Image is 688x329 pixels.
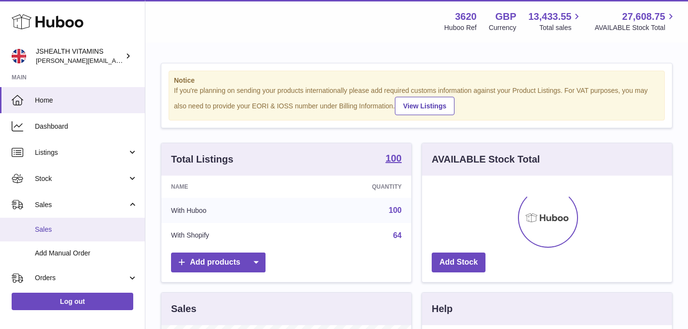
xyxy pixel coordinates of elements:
[622,10,665,23] span: 27,608.75
[539,23,582,32] span: Total sales
[395,97,454,115] a: View Listings
[35,273,127,283] span: Orders
[495,10,516,23] strong: GBP
[12,49,26,63] img: francesca@jshealthvitamins.com
[161,176,296,198] th: Name
[35,174,127,183] span: Stock
[528,10,571,23] span: 13,433.55
[161,223,296,248] td: With Shopify
[174,86,659,115] div: If you're planning on sending your products internationally please add required customs informati...
[444,23,477,32] div: Huboo Ref
[174,76,659,85] strong: Notice
[171,253,266,272] a: Add products
[386,153,402,165] a: 100
[432,153,540,166] h3: AVAILABLE Stock Total
[296,176,411,198] th: Quantity
[35,225,138,234] span: Sales
[35,200,127,209] span: Sales
[35,249,138,258] span: Add Manual Order
[35,148,127,157] span: Listings
[12,293,133,310] a: Log out
[594,10,676,32] a: 27,608.75 AVAILABLE Stock Total
[389,206,402,214] a: 100
[432,302,453,315] h3: Help
[36,47,123,65] div: JSHEALTH VITAMINS
[594,23,676,32] span: AVAILABLE Stock Total
[393,231,402,239] a: 64
[161,198,296,223] td: With Huboo
[35,122,138,131] span: Dashboard
[36,57,194,64] span: [PERSON_NAME][EMAIL_ADDRESS][DOMAIN_NAME]
[432,253,485,272] a: Add Stock
[528,10,582,32] a: 13,433.55 Total sales
[489,23,516,32] div: Currency
[35,96,138,105] span: Home
[171,302,196,315] h3: Sales
[455,10,477,23] strong: 3620
[171,153,234,166] h3: Total Listings
[386,153,402,163] strong: 100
